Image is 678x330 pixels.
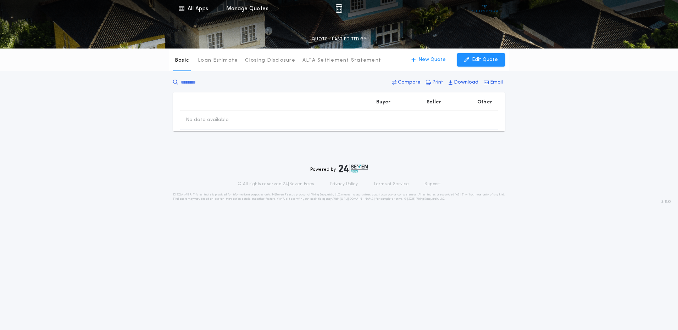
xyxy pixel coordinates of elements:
[198,57,238,64] p: Loan Estimate
[454,79,478,86] p: Download
[175,57,189,64] p: Basic
[180,111,234,129] td: No data available
[424,181,440,187] a: Support
[310,164,368,173] div: Powered by
[238,181,314,187] p: © All rights reserved. 24|Seven Fees
[432,79,443,86] p: Print
[335,4,342,13] img: img
[424,76,445,89] button: Print
[482,76,505,89] button: Email
[398,79,421,86] p: Compare
[302,57,381,64] p: ALTA Settlement Statement
[472,56,498,63] p: Edit Quote
[427,99,441,106] p: Seller
[330,181,358,187] a: Privacy Policy
[446,76,480,89] button: Download
[457,53,505,67] button: Edit Quote
[477,99,492,106] p: Other
[340,198,375,200] a: [URL][DOMAIN_NAME]
[418,56,446,63] p: New Quote
[173,193,505,201] p: DISCLAIMER: This estimate is provided for informational purposes only. 24|Seven Fees, a product o...
[490,79,503,86] p: Email
[661,199,671,205] span: 3.8.0
[339,164,368,173] img: logo
[404,53,453,67] button: New Quote
[376,99,390,106] p: Buyer
[245,57,295,64] p: Closing Disclosure
[390,76,423,89] button: Compare
[312,36,366,43] p: QUOTE - LAST EDITED BY
[472,5,498,12] img: vs-icon
[373,181,409,187] a: Terms of Service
